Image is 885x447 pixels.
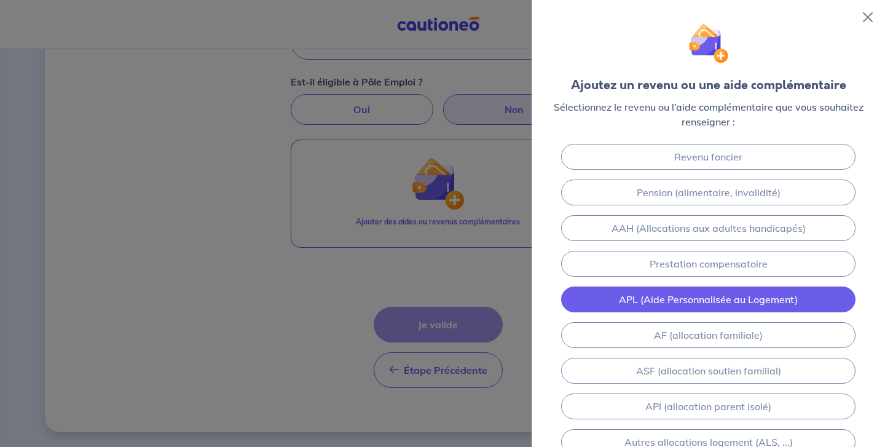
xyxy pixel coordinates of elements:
a: AAH (Allocations aux adultes handicapés) [561,215,855,241]
div: Ajoutez un revenu ou une aide complémentaire [571,76,846,95]
a: ASF (allocation soutien familial) [561,358,855,384]
a: APL (Aide Personnalisée au Logement) [561,287,855,312]
button: Close [858,7,878,27]
img: illu_wallet.svg [688,23,728,63]
a: Prestation compensatoire [561,251,855,277]
a: API (allocation parent isolé) [561,394,855,419]
a: Revenu foncier [561,144,855,170]
a: Pension (alimentaire, invalidité) [561,180,855,205]
a: AF (allocation familiale) [561,322,855,348]
p: Sélectionnez le revenu ou l’aide complémentaire que vous souhaitez renseigner : [551,100,865,129]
